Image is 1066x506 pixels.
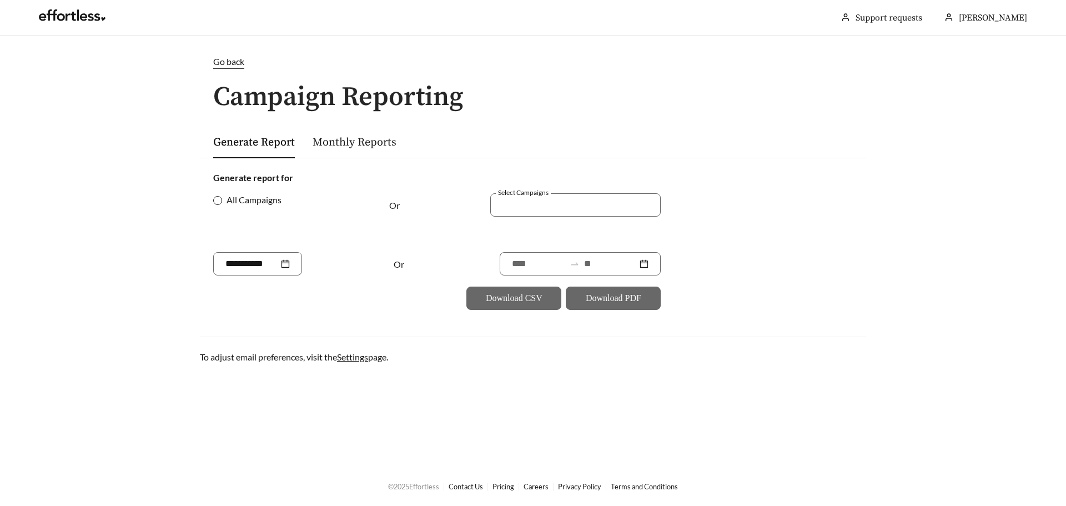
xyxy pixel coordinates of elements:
[213,136,295,149] a: Generate Report
[611,482,678,491] a: Terms and Conditions
[213,56,244,67] span: Go back
[200,352,388,362] span: To adjust email preferences, visit the page.
[388,482,439,491] span: © 2025 Effortless
[449,482,483,491] a: Contact Us
[394,259,404,269] span: Or
[566,287,661,310] button: Download PDF
[524,482,549,491] a: Careers
[213,172,293,183] strong: Generate report for
[570,259,580,269] span: swap-right
[200,83,866,112] h1: Campaign Reporting
[558,482,601,491] a: Privacy Policy
[389,200,400,211] span: Or
[466,287,561,310] button: Download CSV
[313,136,396,149] a: Monthly Reports
[222,193,286,207] span: All Campaigns
[492,482,514,491] a: Pricing
[856,12,922,23] a: Support requests
[959,12,1027,23] span: [PERSON_NAME]
[200,55,866,69] a: Go back
[337,352,368,362] a: Settings
[570,259,580,269] span: to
